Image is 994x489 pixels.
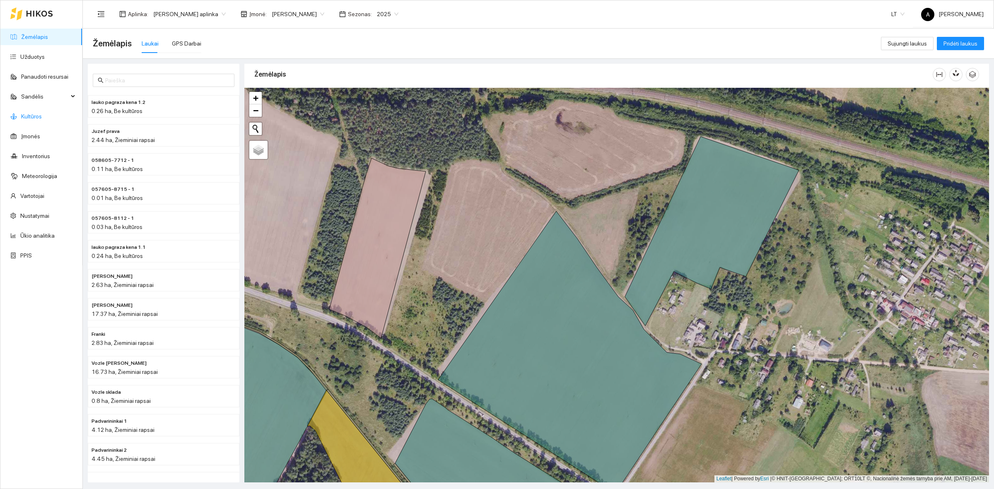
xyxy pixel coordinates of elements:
[937,40,984,47] a: Pridėti laukus
[21,113,42,120] a: Kultūros
[92,224,142,230] span: 0.03 ha, Be kultūros
[142,39,159,48] div: Laukai
[921,11,984,17] span: [PERSON_NAME]
[937,37,984,50] button: Pridėti laukus
[249,104,262,117] a: Zoom out
[249,123,262,135] button: Initiate a new search
[92,426,154,433] span: 4.12 ha, Žieminiai rapsai
[172,39,201,48] div: GPS Darbai
[249,10,267,19] span: Įmonė :
[92,359,147,367] span: Vozle Ruslana
[92,99,145,106] span: lauko pagraza kena 1.2
[20,212,49,219] a: Nustatymai
[20,252,32,259] a: PPIS
[92,397,151,404] span: 0.8 ha, Žieminiai rapsai
[253,93,258,103] span: +
[153,8,226,20] span: Jerzy Gvozdovicz aplinka
[92,185,135,193] span: 057605-8715 - 1
[714,475,989,482] div: | Powered by © HNIT-[GEOGRAPHIC_DATA]; ORT10LT ©, Nacionalinė žemės tarnyba prie AM, [DATE]-[DATE]
[21,73,68,80] a: Panaudoti resursai
[891,8,905,20] span: LT
[22,153,50,159] a: Inventorius
[339,11,346,17] span: calendar
[92,272,133,280] span: Franki krapal
[92,157,134,164] span: 058605-7712 - 1
[926,8,930,21] span: A
[92,253,143,259] span: 0.24 ha, Be kultūros
[21,34,48,40] a: Žemėlapis
[92,137,155,143] span: 2.44 ha, Žieminiai rapsai
[128,10,148,19] span: Aplinka :
[97,10,105,18] span: menu-fold
[241,11,247,17] span: shop
[92,417,127,425] span: Padvarininkai 1
[943,39,977,48] span: Pridėti laukus
[92,214,134,222] span: 057605-8112 - 1
[92,369,158,375] span: 16.73 ha, Žieminiai rapsai
[93,6,109,22] button: menu-fold
[92,311,158,317] span: 17.37 ha, Žieminiai rapsai
[272,8,324,20] span: Jerzy Gvozdovič
[933,68,946,81] button: column-width
[377,8,398,20] span: 2025
[249,92,262,104] a: Zoom in
[92,195,143,201] span: 0.01 ha, Be kultūros
[20,193,44,199] a: Vartotojai
[717,476,731,482] a: Leaflet
[119,11,126,17] span: layout
[881,37,934,50] button: Sujungti laukus
[933,71,946,78] span: column-width
[105,76,229,85] input: Paieška
[92,243,146,251] span: lauko pagraza kena 1.1
[249,141,268,159] a: Layers
[348,10,372,19] span: Sezonas :
[254,63,933,86] div: Žemėlapis
[20,232,55,239] a: Ūkio analitika
[92,282,154,288] span: 2.63 ha, Žieminiai rapsai
[92,166,143,172] span: 0.11 ha, Be kultūros
[92,388,121,396] span: Vozle sklada
[253,105,258,116] span: −
[92,446,127,454] span: Padvarininkai 2
[760,476,769,482] a: Esri
[21,88,68,105] span: Sandėlis
[888,39,927,48] span: Sujungti laukus
[92,340,154,346] span: 2.83 ha, Žieminiai rapsai
[92,108,142,114] span: 0.26 ha, Be kultūros
[92,455,155,462] span: 4.45 ha, Žieminiai rapsai
[92,128,120,135] span: Juzef prava
[22,173,57,179] a: Meteorologija
[21,133,40,140] a: Įmonės
[770,476,772,482] span: |
[92,330,105,338] span: Franki
[20,53,45,60] a: Užduotys
[98,77,104,83] span: search
[93,37,132,50] span: Žemėlapis
[92,301,133,309] span: Konstantino žeme
[881,40,934,47] a: Sujungti laukus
